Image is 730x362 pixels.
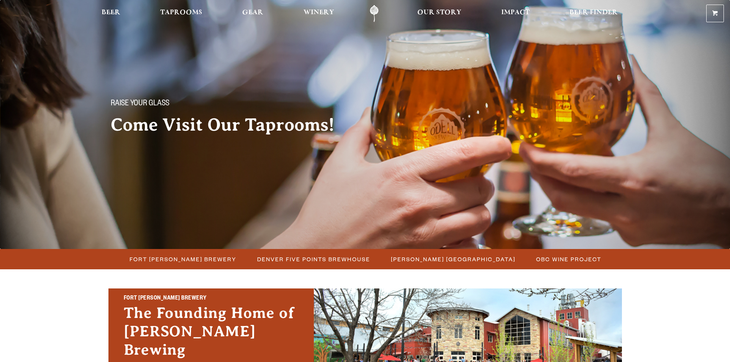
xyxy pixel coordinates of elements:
[130,254,236,265] span: Fort [PERSON_NAME] Brewery
[532,254,605,265] a: OBC Wine Project
[536,254,601,265] span: OBC Wine Project
[391,254,515,265] span: [PERSON_NAME] [GEOGRAPHIC_DATA]
[257,254,370,265] span: Denver Five Points Brewhouse
[417,10,461,16] span: Our Story
[111,99,169,109] span: Raise your glass
[501,10,530,16] span: Impact
[564,5,623,22] a: Beer Finder
[386,254,519,265] a: [PERSON_NAME] [GEOGRAPHIC_DATA]
[496,5,535,22] a: Impact
[125,254,240,265] a: Fort [PERSON_NAME] Brewery
[412,5,466,22] a: Our Story
[102,10,120,16] span: Beer
[253,254,374,265] a: Denver Five Points Brewhouse
[242,10,263,16] span: Gear
[160,10,202,16] span: Taprooms
[360,5,389,22] a: Odell Home
[299,5,339,22] a: Winery
[97,5,125,22] a: Beer
[237,5,268,22] a: Gear
[111,115,350,134] h2: Come Visit Our Taprooms!
[155,5,207,22] a: Taprooms
[124,294,299,304] h2: Fort [PERSON_NAME] Brewery
[569,10,618,16] span: Beer Finder
[303,10,334,16] span: Winery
